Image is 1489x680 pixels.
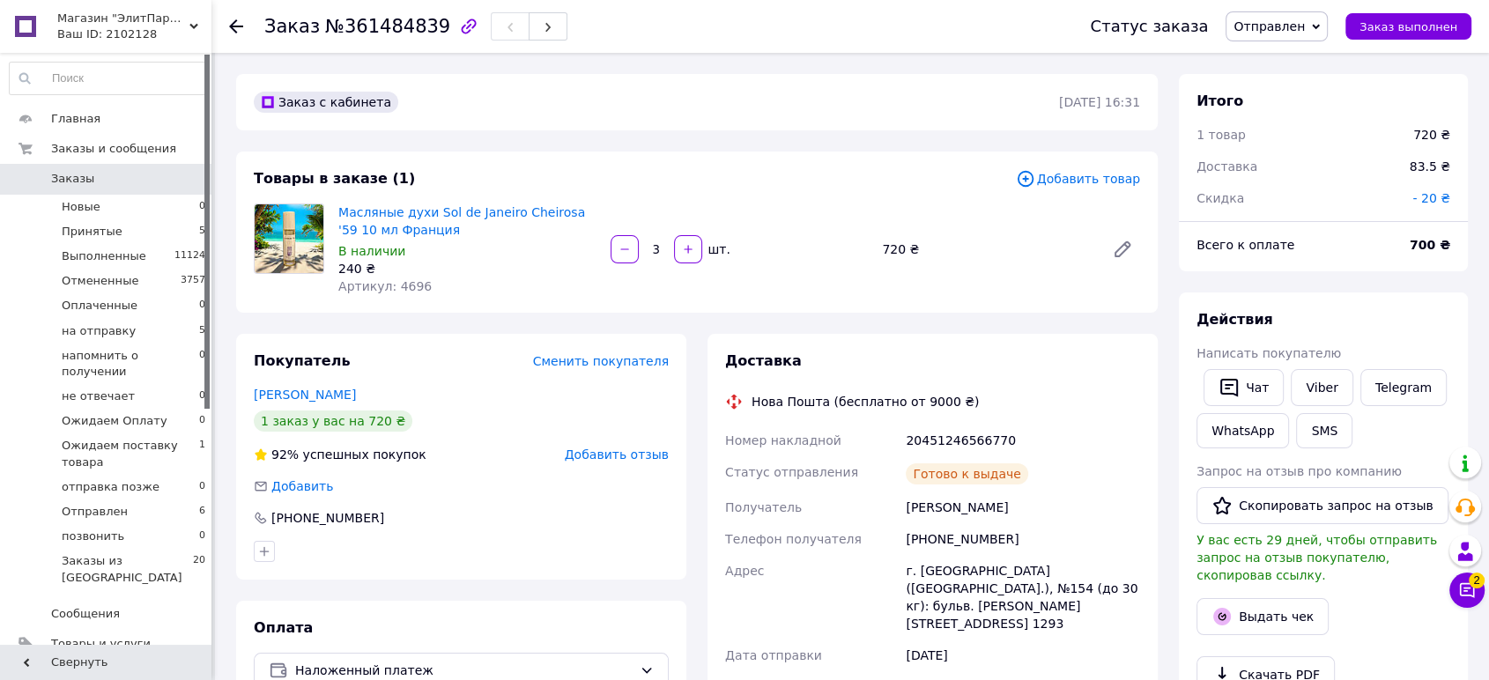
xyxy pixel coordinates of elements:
[1233,19,1305,33] span: Отправлен
[704,240,732,258] div: шт.
[199,438,205,469] span: 1
[10,63,206,94] input: Поиск
[725,532,862,546] span: Телефон получателя
[338,279,432,293] span: Артикул: 4696
[1449,573,1485,608] button: Чат с покупателем2
[62,388,135,404] span: не отвечает
[174,248,205,264] span: 11124
[199,348,205,380] span: 0
[1090,18,1208,35] div: Статус заказа
[51,636,151,652] span: Товары и услуги
[1196,346,1341,360] span: Написать покупателю
[62,298,137,314] span: Оплаченные
[181,273,205,289] span: 3757
[271,479,333,493] span: Добавить
[57,11,189,26] span: Магазин "ЭлитПарфюм"
[254,92,398,113] div: Заказ с кабинета
[193,553,205,585] span: 20
[747,393,983,410] div: Нова Пошта (бесплатно от 9000 ₴)
[62,504,128,520] span: Отправлен
[1059,95,1140,109] time: [DATE] 16:31
[62,323,136,339] span: на отправку
[725,352,802,369] span: Доставка
[199,224,205,240] span: 5
[1410,238,1450,252] b: 700 ₴
[1412,191,1450,205] span: - 20 ₴
[875,237,1098,262] div: 720 ₴
[1196,487,1448,524] button: Скопировать запрос на отзыв
[264,16,320,37] span: Заказ
[62,413,167,429] span: Ожидаем Оплату
[565,447,669,462] span: Добавить отзыв
[1291,369,1352,406] a: Viber
[1196,413,1289,448] a: WhatsApp
[51,606,120,622] span: Сообщения
[533,354,669,368] span: Сменить покупателя
[725,564,764,578] span: Адрес
[1196,464,1402,478] span: Запрос на отзыв про компанию
[254,446,426,463] div: успешных покупок
[199,199,205,215] span: 0
[51,111,100,127] span: Главная
[57,26,211,42] div: Ваш ID: 2102128
[725,465,858,479] span: Статус отправления
[270,509,386,527] div: [PHONE_NUMBER]
[902,555,1144,639] div: г. [GEOGRAPHIC_DATA] ([GEOGRAPHIC_DATA].), №154 (до 30 кг): бульв. [PERSON_NAME][STREET_ADDRESS] ...
[254,352,350,369] span: Покупатель
[1413,126,1450,144] div: 720 ₴
[1105,232,1140,267] a: Редактировать
[254,388,356,402] a: [PERSON_NAME]
[1196,128,1246,142] span: 1 товар
[62,199,100,215] span: Новые
[254,410,412,432] div: 1 заказ у вас на 720 ₴
[295,661,633,680] span: Наложенный платеж
[1345,13,1471,40] button: Заказ выполнен
[1204,369,1284,406] button: Чат
[199,528,205,544] span: 0
[62,528,124,544] span: позвонить
[1399,147,1461,186] div: 83.5 ₴
[199,323,205,339] span: 5
[1196,159,1257,174] span: Доставка
[62,438,199,469] span: Ожидаем поставку товара
[725,648,822,662] span: Дата отправки
[902,425,1144,456] div: 20451246566770
[1360,369,1447,406] a: Telegram
[1359,20,1457,33] span: Заказ выполнен
[199,298,205,314] span: 0
[62,479,159,495] span: отправка позже
[725,433,841,447] span: Номер накладной
[1196,191,1244,205] span: Скидка
[906,463,1027,484] div: Готово к выдаче
[1296,413,1352,448] button: SMS
[229,18,243,35] div: Вернуться назад
[902,639,1144,671] div: [DATE]
[62,224,122,240] span: Принятые
[255,204,323,273] img: Масляные духи Sol de Janeiro Cheirosa '59 10 мл Франция
[725,500,802,514] span: Получатель
[1196,598,1329,635] button: Выдать чек
[254,619,313,636] span: Оплата
[62,248,146,264] span: Выполненные
[199,388,205,404] span: 0
[1016,169,1140,188] span: Добавить товар
[1196,238,1294,252] span: Всего к оплате
[199,479,205,495] span: 0
[51,171,94,187] span: Заказы
[338,205,585,237] a: Масляные духи Sol de Janeiro Cheirosa '59 10 мл Франция
[199,504,205,520] span: 6
[325,16,450,37] span: №361484839
[271,447,299,462] span: 92%
[1469,573,1485,588] span: 2
[1196,533,1437,582] span: У вас есть 29 дней, чтобы отправить запрос на отзыв покупателю, скопировав ссылку.
[62,348,199,380] span: напомнить о получении
[1196,311,1273,328] span: Действия
[254,170,415,187] span: Товары в заказе (1)
[199,413,205,429] span: 0
[902,492,1144,523] div: [PERSON_NAME]
[338,260,596,277] div: 240 ₴
[62,273,138,289] span: Отмененные
[902,523,1144,555] div: [PHONE_NUMBER]
[51,141,176,157] span: Заказы и сообщения
[62,553,193,585] span: Заказы из [GEOGRAPHIC_DATA]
